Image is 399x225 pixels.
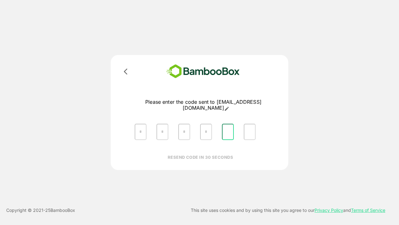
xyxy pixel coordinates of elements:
input: Please enter OTP character 2 [156,124,168,140]
p: Please enter the code sent to [EMAIL_ADDRESS][DOMAIN_NAME] [130,99,277,111]
p: Copyright © 2021- 25 BambooBox [6,207,75,214]
input: Please enter OTP character 3 [178,124,190,140]
input: Please enter OTP character 1 [135,124,147,140]
a: Privacy Policy [315,207,343,213]
a: Terms of Service [351,207,385,213]
input: Please enter OTP character 6 [244,124,256,140]
input: Please enter OTP character 5 [222,124,234,140]
p: This site uses cookies and by using this site you agree to our and [191,207,385,214]
img: bamboobox [157,62,249,80]
input: Please enter OTP character 4 [200,124,212,140]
